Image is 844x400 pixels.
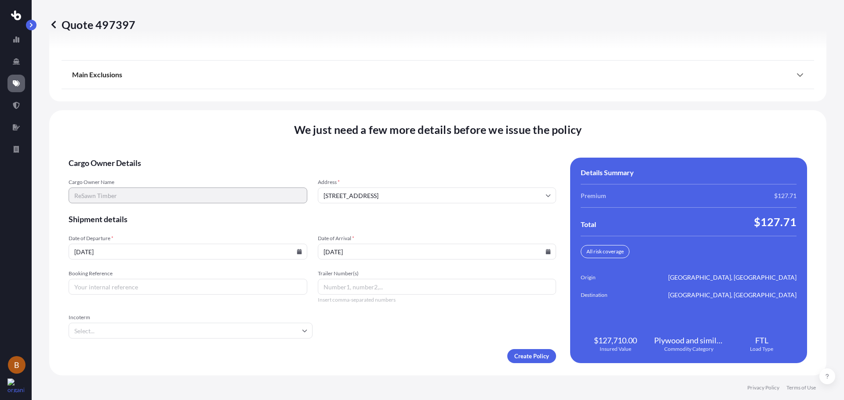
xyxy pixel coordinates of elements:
span: Total [581,220,596,229]
span: [GEOGRAPHIC_DATA], [GEOGRAPHIC_DATA] [668,291,797,299]
p: Create Policy [514,352,549,360]
span: Cargo Owner Details [69,158,556,168]
span: $127,710.00 [594,335,637,346]
span: Incoterm [69,314,313,321]
span: Commodity Category [664,346,713,353]
span: [GEOGRAPHIC_DATA], [GEOGRAPHIC_DATA] [668,273,797,282]
span: Shipment details [69,214,556,224]
input: mm/dd/yyyy [69,244,307,259]
img: organization-logo [7,378,24,393]
span: Plywood and similar laminated wood; Packing Cases and other Wood Products [654,335,724,346]
span: Load Type [750,346,773,353]
input: Number1, number2,... [318,279,557,295]
span: FTL [755,335,768,346]
button: Create Policy [507,349,556,363]
span: Cargo Owner Name [69,179,307,186]
span: Date of Departure [69,235,307,242]
span: Trailer Number(s) [318,270,557,277]
div: Main Exclusions [72,64,804,85]
span: Date of Arrival [318,235,557,242]
span: Origin [581,273,630,282]
span: $127.71 [774,191,797,200]
div: All risk coverage [581,245,629,258]
span: We just need a few more details before we issue the policy [294,123,582,137]
span: $127.71 [754,215,797,229]
span: Premium [581,191,606,200]
input: Select... [69,323,313,339]
span: Destination [581,291,630,299]
span: Address [318,179,557,186]
input: mm/dd/yyyy [318,244,557,259]
span: Insert comma-separated numbers [318,296,557,303]
p: Quote 497397 [49,18,135,32]
a: Privacy Policy [747,384,779,391]
span: Booking Reference [69,270,307,277]
a: Terms of Use [786,384,816,391]
span: Insured Value [600,346,631,353]
span: B [14,360,19,369]
span: Main Exclusions [72,70,122,79]
input: Your internal reference [69,279,307,295]
input: Cargo owner address [318,187,557,203]
span: Details Summary [581,168,634,177]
